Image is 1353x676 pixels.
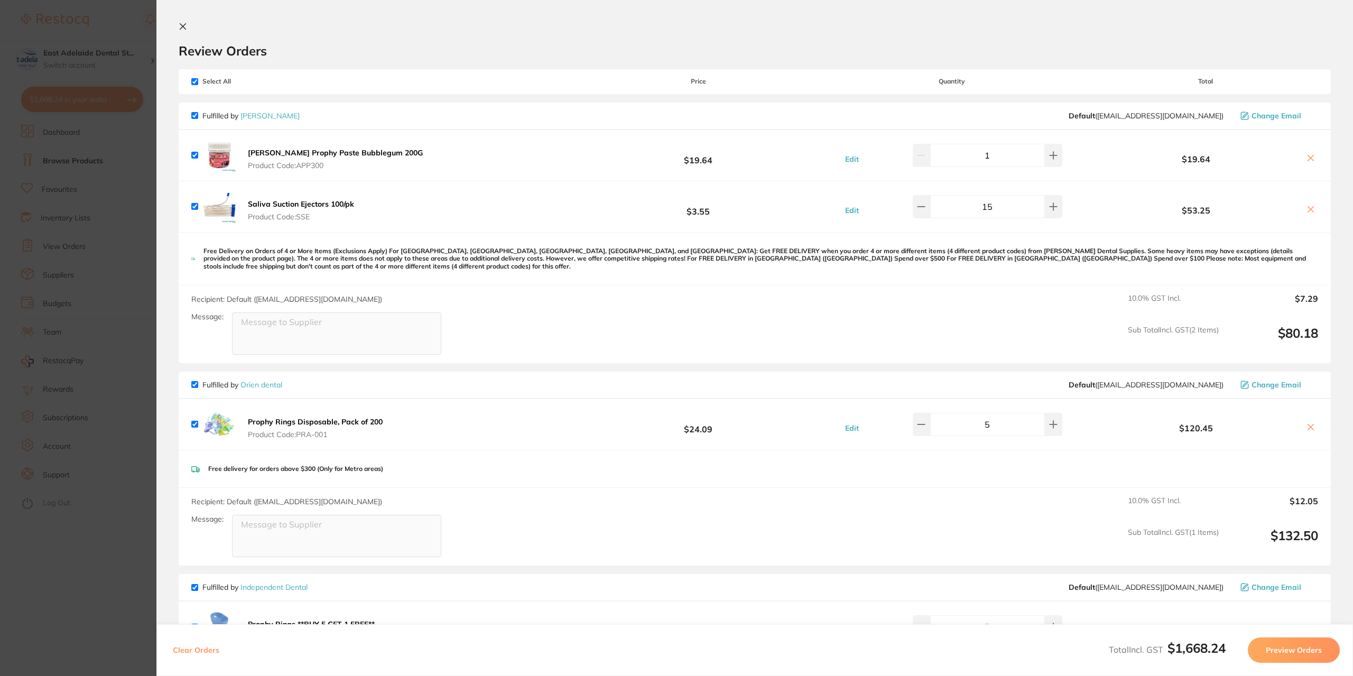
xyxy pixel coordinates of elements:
[248,619,375,629] b: Prophy Rings **BUY 5 GET 1 FREE**
[191,497,382,506] span: Recipient: Default ( [EMAIL_ADDRESS][DOMAIN_NAME] )
[1227,496,1318,520] output: $12.05
[1093,423,1299,433] b: $120.45
[586,145,811,165] b: $19.64
[1252,381,1301,389] span: Change Email
[191,294,382,304] span: Recipient: Default ( [EMAIL_ADDRESS][DOMAIN_NAME] )
[1128,496,1219,520] span: 10.0 % GST Incl.
[1093,206,1299,215] b: $53.25
[191,515,224,524] label: Message:
[248,161,423,170] span: Product Code: APP300
[1069,112,1224,120] span: save@adamdental.com.au
[1227,294,1318,317] output: $7.29
[202,381,282,389] p: Fulfilled by
[240,582,308,592] a: Independent Dental
[1128,326,1219,355] span: Sub Total Incl. GST ( 2 Items)
[240,380,282,390] a: Orien dental
[1167,640,1226,656] b: $1,668.24
[1093,154,1299,164] b: $19.64
[248,212,354,221] span: Product Code: SSE
[202,583,308,591] p: Fulfilled by
[1252,112,1301,120] span: Change Email
[1252,583,1301,591] span: Change Email
[1069,111,1095,121] b: Default
[1109,644,1226,655] span: Total Incl. GST
[1237,380,1318,390] button: Change Email
[245,417,386,439] button: Prophy Rings Disposable, Pack of 200 Product Code:PRA-001
[248,430,383,439] span: Product Code: PRA-001
[191,78,297,85] span: Select All
[1069,583,1224,591] span: orders@independentdental.com.au
[1227,528,1318,557] output: $132.50
[1093,78,1318,85] span: Total
[1069,381,1224,389] span: sales@orien.com.au
[586,78,811,85] span: Price
[202,112,300,120] p: Fulfilled by
[842,423,862,433] button: Edit
[1248,637,1340,663] button: Preview Orders
[1237,582,1318,592] button: Change Email
[1227,326,1318,355] output: $80.18
[1069,582,1095,592] b: Default
[245,619,378,642] button: Prophy Rings **BUY 5 GET 1 FREE** Product Code:IDSDPR
[1237,111,1318,121] button: Change Email
[202,190,236,224] img: bWUxeGE2Nw
[248,417,383,427] b: Prophy Rings Disposable, Pack of 200
[202,610,236,644] img: NzA5OGdhcw
[586,197,811,216] b: $3.55
[203,247,1318,270] p: Free Delivery on Orders of 4 or More Items (Exclusions Apply) For [GEOGRAPHIC_DATA], [GEOGRAPHIC_...
[842,154,862,164] button: Edit
[245,199,357,221] button: Saliva Suction Ejectors 100/pk Product Code:SSE
[240,111,300,121] a: [PERSON_NAME]
[245,148,426,170] button: [PERSON_NAME] Prophy Paste Bubblegum 200G Product Code:APP300
[191,312,224,321] label: Message:
[170,637,223,663] button: Clear Orders
[1128,528,1219,557] span: Sub Total Incl. GST ( 1 Items)
[842,206,862,215] button: Edit
[248,199,354,209] b: Saliva Suction Ejectors 100/pk
[208,465,383,473] p: Free delivery for orders above $300 (Only for Metro areas)
[202,138,236,172] img: M3JrY3B1aA
[811,78,1093,85] span: Quantity
[202,408,236,441] img: Mnd6YmV1NA
[1128,294,1219,317] span: 10.0 % GST Incl.
[586,414,811,434] b: $24.09
[586,617,811,637] b: $19.91
[1069,380,1095,390] b: Default
[179,43,1331,59] h2: Review Orders
[248,148,423,158] b: [PERSON_NAME] Prophy Paste Bubblegum 200G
